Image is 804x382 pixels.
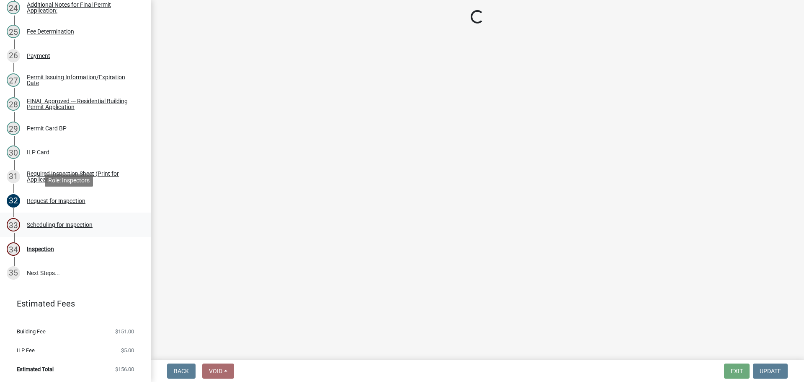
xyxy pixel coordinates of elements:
span: Update [760,368,781,374]
span: $156.00 [115,366,134,372]
div: 35 [7,266,20,280]
div: Additional Notes for Final Permit Application: [27,2,137,13]
div: FINAL Approved --- Residential Building Permit Application [27,98,137,110]
div: 27 [7,73,20,87]
a: Estimated Fees [7,295,137,312]
div: Permit Card BP [27,125,67,131]
div: Scheduling for Inspection [27,222,93,228]
div: 26 [7,49,20,62]
div: 25 [7,25,20,38]
div: Request for Inspection [27,198,85,204]
div: Payment [27,53,50,59]
div: 29 [7,122,20,135]
div: Fee Determination [27,29,74,34]
span: Void [209,368,222,374]
button: Exit [724,364,750,379]
span: ILP Fee [17,348,35,353]
button: Back [167,364,196,379]
div: 34 [7,242,20,256]
div: 32 [7,194,20,208]
div: 24 [7,1,20,14]
button: Update [753,364,788,379]
div: 30 [7,146,20,159]
div: 28 [7,97,20,111]
div: 31 [7,170,20,183]
span: Estimated Total [17,366,54,372]
div: Inspection [27,246,54,252]
span: Building Fee [17,329,46,334]
div: 33 [7,218,20,231]
div: Permit Issuing Information/Expiration Date [27,74,137,86]
div: Role: Inspectors [45,174,93,187]
div: Required Inspection Sheet (Print for Applicant) [27,171,137,182]
span: $151.00 [115,329,134,334]
span: Back [174,368,189,374]
button: Void [202,364,234,379]
span: $5.00 [121,348,134,353]
div: ILP Card [27,149,49,155]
